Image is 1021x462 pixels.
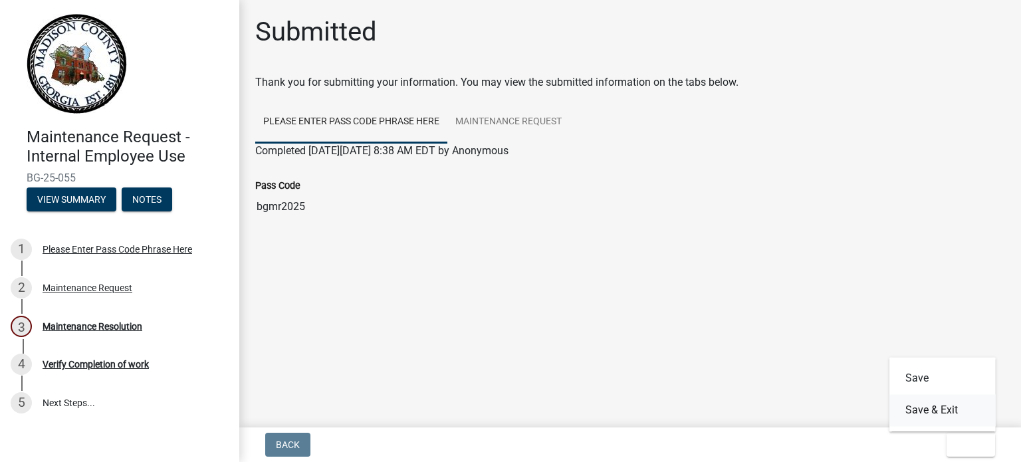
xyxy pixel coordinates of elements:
div: Maintenance Resolution [43,322,142,331]
wm-modal-confirm: Summary [27,195,116,205]
span: BG-25-055 [27,172,213,184]
div: Exit [889,357,996,431]
wm-modal-confirm: Notes [122,195,172,205]
div: 1 [11,239,32,260]
div: 5 [11,392,32,413]
button: Back [265,433,310,457]
h1: Submitted [255,16,377,48]
div: Thank you for submitting your information. You may view the submitted information on the tabs below. [255,74,1005,90]
button: Exit [947,433,995,457]
a: Maintenance Request [447,101,570,144]
span: Completed [DATE][DATE] 8:38 AM EDT by Anonymous [255,144,509,157]
div: Verify Completion of work [43,360,149,369]
div: Please Enter Pass Code Phrase Here [43,245,192,254]
div: 4 [11,354,32,375]
div: 3 [11,316,32,337]
button: Save & Exit [889,394,996,426]
label: Pass Code [255,181,300,191]
a: Please Enter Pass Code Phrase Here [255,101,447,144]
button: Save [889,362,996,394]
span: Exit [957,439,976,450]
button: Notes [122,187,172,211]
div: Maintenance Request [43,283,132,292]
button: View Summary [27,187,116,211]
div: 2 [11,277,32,298]
span: Back [276,439,300,450]
img: Madison County, Georgia [27,14,127,114]
h4: Maintenance Request - Internal Employee Use [27,128,229,166]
